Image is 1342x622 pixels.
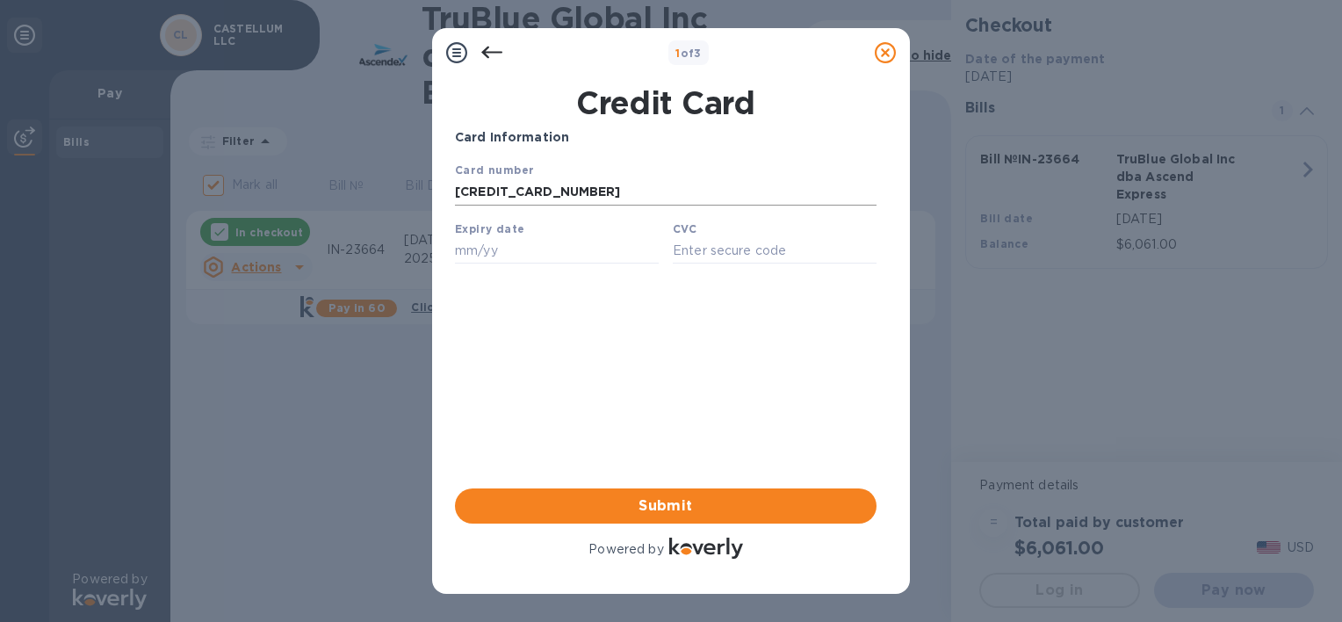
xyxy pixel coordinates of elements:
[455,130,569,144] b: Card Information
[469,495,862,517] span: Submit
[675,47,702,60] b: of 3
[675,47,680,60] span: 1
[588,540,663,559] p: Powered by
[669,538,743,559] img: Logo
[448,84,884,121] h1: Credit Card
[455,488,877,524] button: Submit
[455,161,877,264] iframe: Your browser does not support iframes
